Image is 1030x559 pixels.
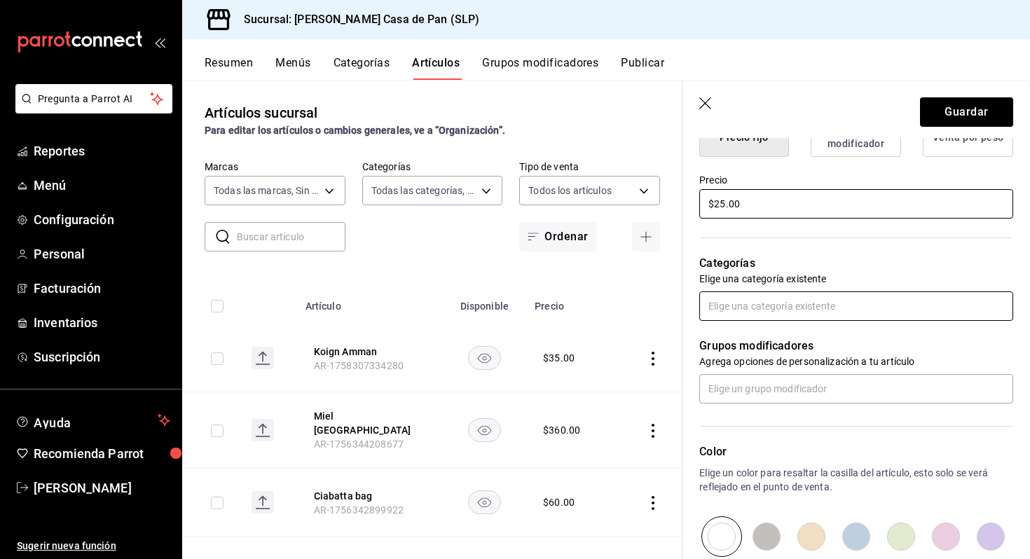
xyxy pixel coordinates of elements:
[314,345,426,359] button: edit-product-location
[275,56,310,80] button: Menús
[34,478,170,497] span: [PERSON_NAME]
[34,347,170,366] span: Suscripción
[519,162,660,172] label: Tipo de venta
[371,184,477,198] span: Todas las categorías, Sin categoría
[468,490,501,514] button: availability-product
[468,418,501,442] button: availability-product
[468,346,501,370] button: availability-product
[443,279,527,324] th: Disponible
[699,466,1013,494] p: Elige un color para resaltar la casilla del artículo, esto solo se verá reflejado en el punto de ...
[34,279,170,298] span: Facturación
[482,56,598,80] button: Grupos modificadores
[314,504,404,516] span: AR-1756342899922
[543,423,580,437] div: $ 360.00
[205,56,253,80] button: Resumen
[519,222,596,251] button: Ordenar
[699,291,1013,321] input: Elige una categoría existente
[10,102,172,116] a: Pregunta a Parrot AI
[543,495,575,509] div: $ 60.00
[237,223,345,251] input: Buscar artículo
[34,412,152,429] span: Ayuda
[699,338,1013,354] p: Grupos modificadores
[17,539,170,553] span: Sugerir nueva función
[699,255,1013,272] p: Categorías
[334,56,390,80] button: Categorías
[214,184,320,198] span: Todas las marcas, Sin marca
[205,102,317,123] div: Artículos sucursal
[297,279,443,324] th: Artículo
[526,279,615,324] th: Precio
[699,189,1013,219] input: $0.00
[699,272,1013,286] p: Elige una categoría existente
[699,443,1013,460] p: Color
[314,360,404,371] span: AR-1758307334280
[34,176,170,195] span: Menú
[34,142,170,160] span: Reportes
[34,444,170,463] span: Recomienda Parrot
[15,84,172,113] button: Pregunta a Parrot AI
[543,351,575,365] div: $ 35.00
[314,409,426,437] button: edit-product-location
[621,56,664,80] button: Publicar
[205,162,345,172] label: Marcas
[528,184,612,198] span: Todos los artículos
[34,210,170,229] span: Configuración
[233,11,479,28] h3: Sucursal: [PERSON_NAME] Casa de Pan (SLP)
[154,36,165,48] button: open_drawer_menu
[205,56,1030,80] div: navigation tabs
[412,56,460,80] button: Artículos
[205,125,505,136] strong: Para editar los artículos o cambios generales, ve a “Organización”.
[314,439,404,450] span: AR-1756344208677
[362,162,503,172] label: Categorías
[646,352,660,366] button: actions
[646,424,660,438] button: actions
[646,496,660,510] button: actions
[34,313,170,332] span: Inventarios
[699,175,1013,185] label: Precio
[920,97,1013,127] button: Guardar
[314,489,426,503] button: edit-product-location
[38,92,151,106] span: Pregunta a Parrot AI
[699,374,1013,403] input: Elige un grupo modificador
[699,354,1013,368] p: Agrega opciones de personalización a tu artículo
[34,244,170,263] span: Personal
